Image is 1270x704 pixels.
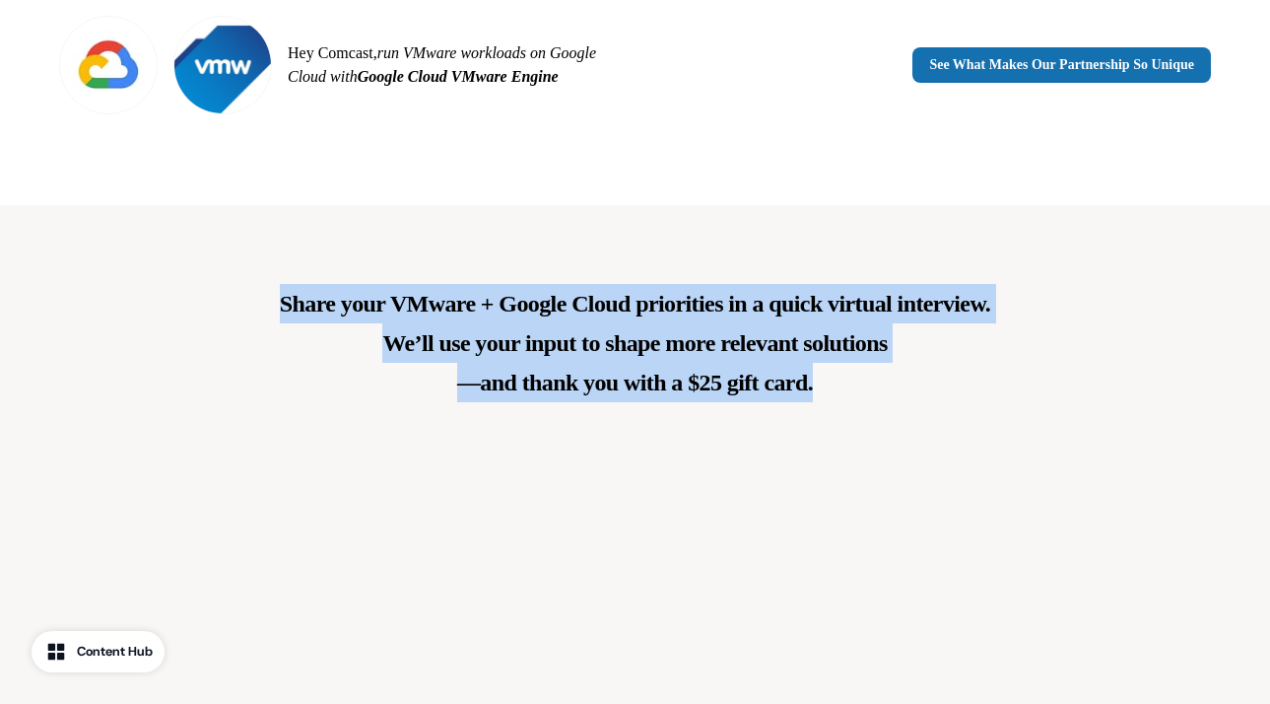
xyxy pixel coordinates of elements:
p: Hey Comcast, [288,41,628,89]
p: We’ll use your input to shape more relevant solutions —and thank you with a $25 gift card. [280,284,990,402]
div: Content Hub [77,642,153,662]
button: Content Hub [32,631,165,672]
a: See What Makes Our Partnership So Unique [912,47,1211,83]
em: run VMware workloads on Google Cloud with [288,44,596,85]
em: Google Cloud VMware Engine [358,68,559,85]
strong: Share your VMware + Google Cloud priorities in a quick virtual interview. [280,291,990,317]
